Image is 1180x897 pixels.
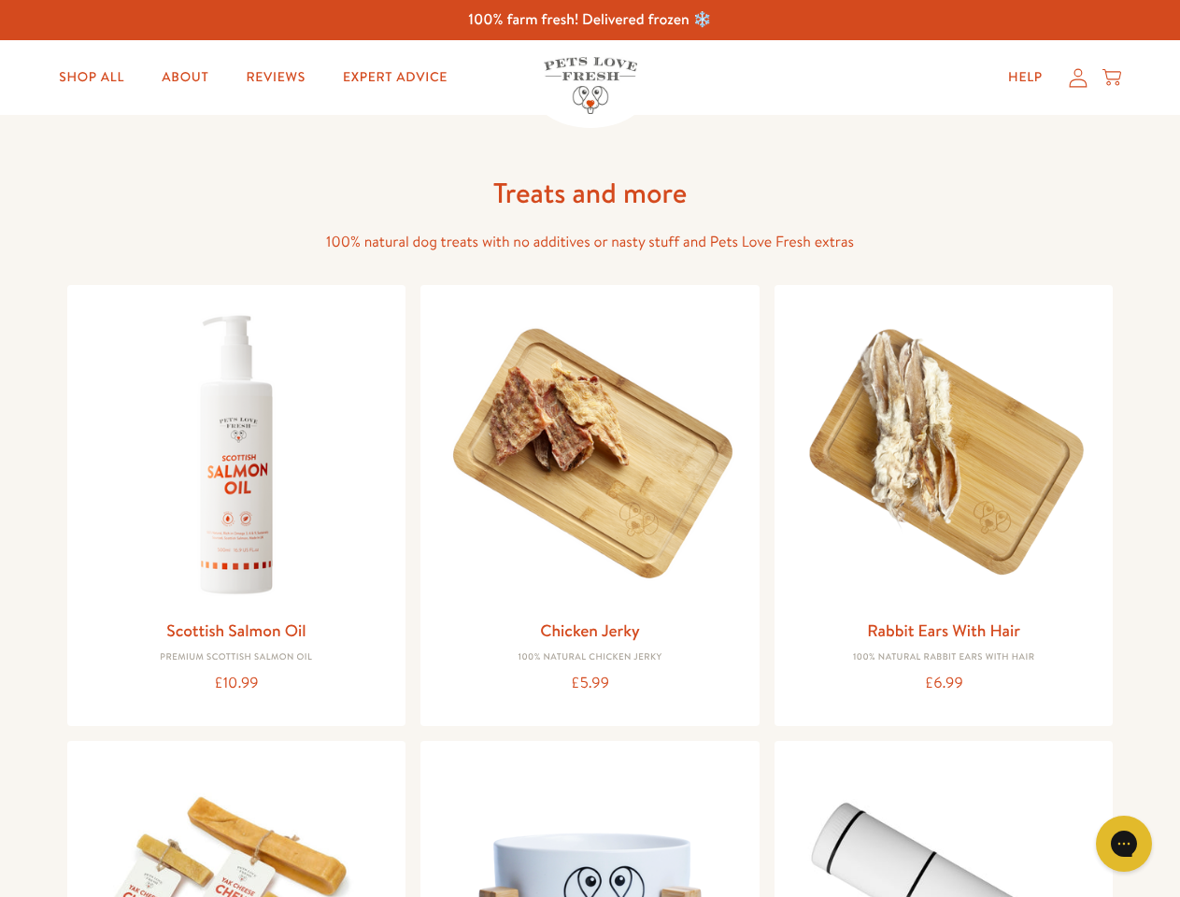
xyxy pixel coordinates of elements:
div: £10.99 [82,671,391,696]
div: £5.99 [435,671,745,696]
div: £6.99 [789,671,1099,696]
a: Shop All [44,59,139,96]
iframe: Gorgias live chat messenger [1087,809,1161,878]
h1: Treats and more [291,175,889,211]
div: Premium Scottish Salmon Oil [82,652,391,663]
img: Pets Love Fresh [544,57,637,114]
img: Scottish Salmon Oil [82,300,391,609]
img: Chicken Jerky [435,300,745,609]
a: Expert Advice [328,59,462,96]
a: Chicken Jerky [540,619,640,642]
div: 100% Natural Chicken Jerky [435,652,745,663]
span: 100% natural dog treats with no additives or nasty stuff and Pets Love Fresh extras [326,232,854,252]
a: Scottish Salmon Oil [166,619,306,642]
a: Rabbit Ears With Hair [867,619,1020,642]
a: Reviews [231,59,320,96]
div: 100% Natural Rabbit Ears with hair [789,652,1099,663]
a: About [147,59,223,96]
img: Rabbit Ears With Hair [789,300,1099,609]
a: Help [993,59,1058,96]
